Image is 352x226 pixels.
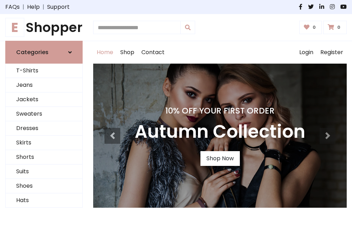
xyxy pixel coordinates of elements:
[6,179,82,193] a: Shoes
[135,106,305,116] h4: 10% Off Your First Order
[27,3,40,11] a: Help
[5,20,83,35] a: EShopper
[6,136,82,150] a: Skirts
[138,41,168,64] a: Contact
[335,24,342,31] span: 0
[20,3,27,11] span: |
[323,21,347,34] a: 0
[93,41,117,64] a: Home
[5,3,20,11] a: FAQs
[6,121,82,136] a: Dresses
[317,41,347,64] a: Register
[16,49,49,56] h6: Categories
[5,41,83,64] a: Categories
[47,3,70,11] a: Support
[6,150,82,164] a: Shorts
[6,64,82,78] a: T-Shirts
[117,41,138,64] a: Shop
[200,151,240,166] a: Shop Now
[299,21,322,34] a: 0
[135,121,305,143] h3: Autumn Collection
[6,92,82,107] a: Jackets
[5,20,83,35] h1: Shopper
[40,3,47,11] span: |
[6,107,82,121] a: Sweaters
[6,164,82,179] a: Suits
[296,41,317,64] a: Login
[6,78,82,92] a: Jeans
[311,24,318,31] span: 0
[5,18,24,37] span: E
[6,193,82,208] a: Hats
